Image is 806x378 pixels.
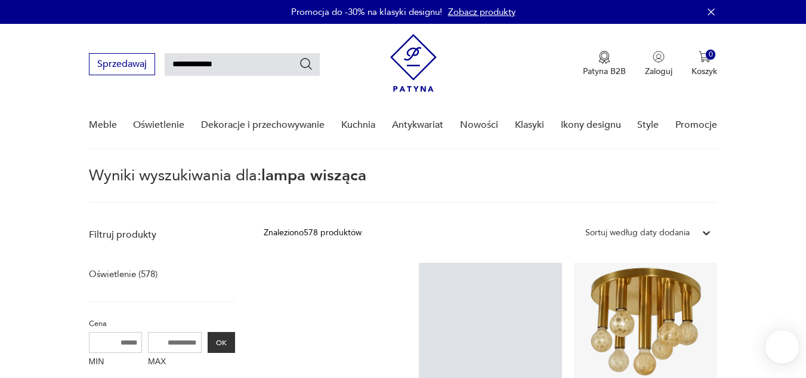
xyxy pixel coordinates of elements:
[89,168,718,203] p: Wyniki wyszukiwania dla:
[675,102,717,148] a: Promocje
[390,34,437,92] img: Patyna - sklep z meblami i dekoracjami vintage
[583,66,626,77] p: Patyna B2B
[392,102,443,148] a: Antykwariat
[645,66,672,77] p: Zaloguj
[208,332,235,353] button: OK
[706,50,716,60] div: 0
[89,353,143,372] label: MIN
[585,226,690,239] div: Sortuj według daty dodania
[133,102,184,148] a: Oświetlenie
[637,102,659,148] a: Style
[201,102,325,148] a: Dekoracje i przechowywanie
[691,66,717,77] p: Koszyk
[89,53,155,75] button: Sprzedawaj
[448,6,515,18] a: Zobacz produkty
[89,317,235,330] p: Cena
[699,51,711,63] img: Ikona koszyka
[515,102,544,148] a: Klasyki
[583,51,626,77] a: Ikona medaluPatyna B2B
[460,102,498,148] a: Nowości
[291,6,442,18] p: Promocja do -30% na klasyki designu!
[89,228,235,241] p: Filtruj produkty
[89,266,158,282] a: Oświetlenie (578)
[299,57,313,71] button: Szukaj
[89,61,155,69] a: Sprzedawaj
[264,226,362,239] div: Znaleziono 578 produktów
[148,353,202,372] label: MAX
[561,102,621,148] a: Ikony designu
[765,330,799,364] iframe: Smartsupp widget button
[261,165,366,186] span: lampa wisząca
[583,51,626,77] button: Patyna B2B
[89,102,117,148] a: Meble
[598,51,610,64] img: Ikona medalu
[691,51,717,77] button: 0Koszyk
[645,51,672,77] button: Zaloguj
[341,102,375,148] a: Kuchnia
[653,51,665,63] img: Ikonka użytkownika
